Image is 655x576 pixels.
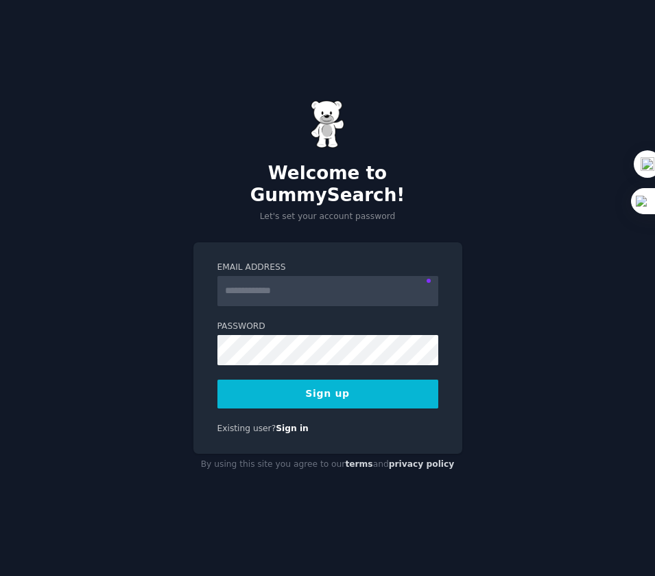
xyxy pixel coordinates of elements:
[217,424,276,433] span: Existing user?
[389,459,455,469] a: privacy policy
[276,424,309,433] a: Sign in
[193,163,462,206] h2: Welcome to GummySearch!
[217,321,438,333] label: Password
[193,211,462,223] p: Let's set your account password
[193,454,462,476] div: By using this site you agree to our and
[311,100,345,148] img: Gummy Bear
[217,380,438,408] button: Sign up
[345,459,372,469] a: terms
[217,262,438,274] label: Email Address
